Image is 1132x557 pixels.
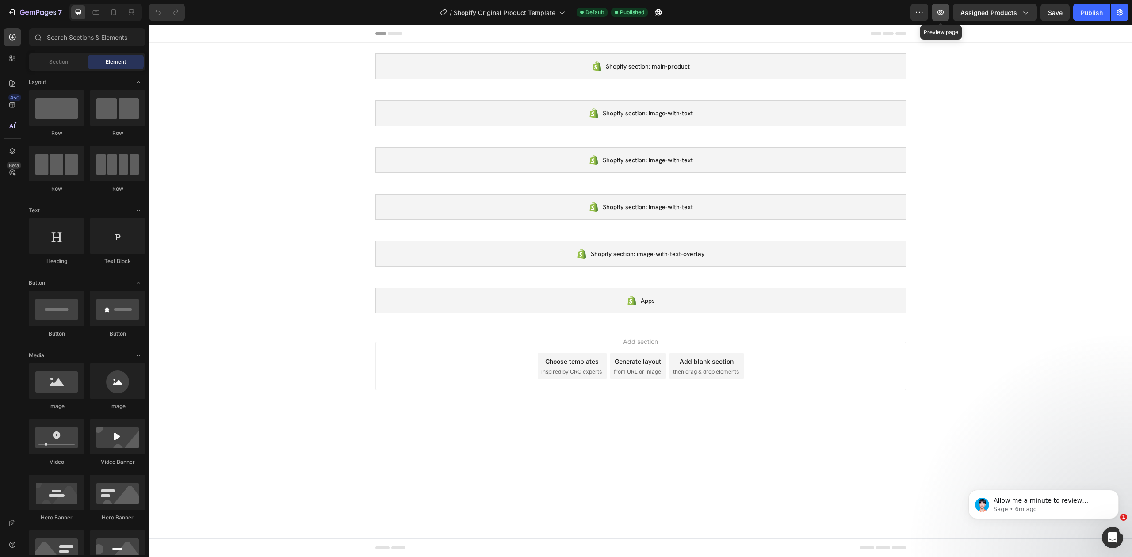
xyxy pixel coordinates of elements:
[955,471,1132,533] iframe: Intercom notifications message
[29,185,84,193] div: Row
[29,78,46,86] span: Layout
[1040,4,1070,21] button: Save
[1102,527,1123,548] iframe: Intercom live chat
[29,206,40,214] span: Text
[29,330,84,338] div: Button
[90,257,145,265] div: Text Block
[585,8,604,16] span: Default
[454,177,544,187] span: Shopify section: image-with-text
[90,185,145,193] div: Row
[131,75,145,89] span: Toggle open
[1081,8,1103,17] div: Publish
[492,271,506,281] span: Apps
[524,343,590,351] span: then drag & drop elements
[466,332,512,341] div: Generate layout
[90,129,145,137] div: Row
[29,458,84,466] div: Video
[457,36,541,47] span: Shopify section: main-product
[131,203,145,217] span: Toggle open
[106,58,126,66] span: Element
[29,351,44,359] span: Media
[953,4,1037,21] button: Assigned Products
[465,343,512,351] span: from URL or image
[470,312,512,321] span: Add section
[620,8,644,16] span: Published
[131,276,145,290] span: Toggle open
[29,514,84,522] div: Hero Banner
[1120,514,1127,521] span: 1
[4,4,66,21] button: 7
[29,279,45,287] span: Button
[90,330,145,338] div: Button
[29,129,84,137] div: Row
[392,343,453,351] span: inspired by CRO experts
[149,4,185,21] div: Undo/Redo
[90,402,145,410] div: Image
[49,58,68,66] span: Section
[531,332,585,341] div: Add blank section
[442,224,555,234] span: Shopify section: image-with-text-overlay
[454,130,544,141] span: Shopify section: image-with-text
[396,332,450,341] div: Choose templates
[29,402,84,410] div: Image
[149,25,1132,557] iframe: Design area
[7,162,21,169] div: Beta
[1073,4,1110,21] button: Publish
[58,7,62,18] p: 7
[1048,9,1063,16] span: Save
[960,8,1017,17] span: Assigned Products
[131,348,145,362] span: Toggle open
[8,94,21,101] div: 450
[90,458,145,466] div: Video Banner
[454,8,555,17] span: Shopify Original Product Template
[454,83,544,94] span: Shopify section: image-with-text
[29,28,145,46] input: Search Sections & Elements
[29,257,84,265] div: Heading
[90,514,145,522] div: Hero Banner
[450,8,452,17] span: /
